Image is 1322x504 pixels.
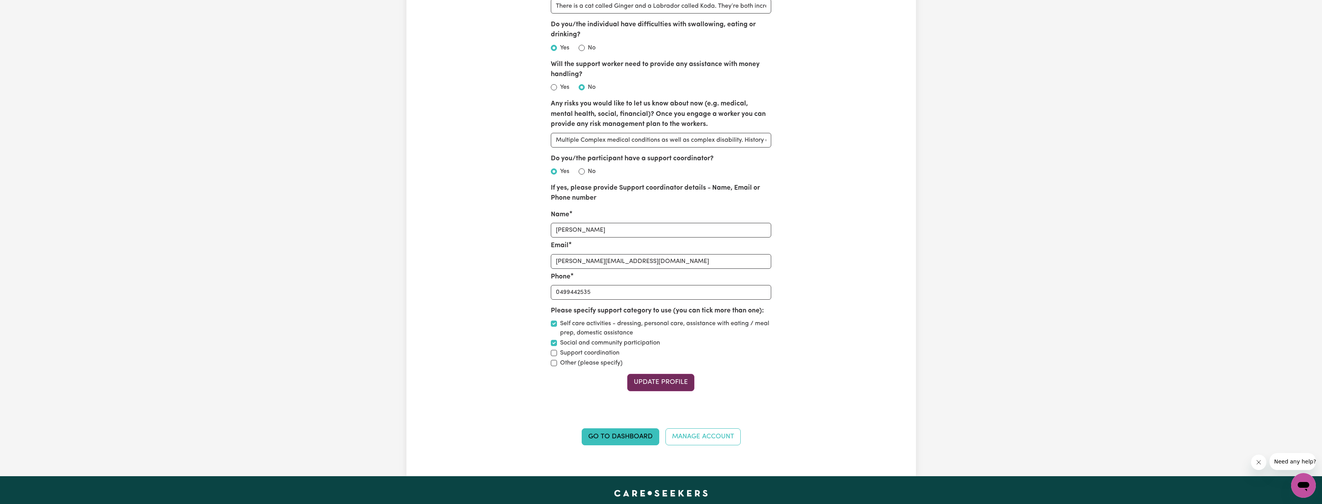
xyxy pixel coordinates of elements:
label: Any risks you would like to let us know about now (e.g. medical, mental health, social, financial... [551,99,771,129]
label: Yes [560,43,569,53]
label: No [588,43,596,53]
span: Need any help? [5,5,47,12]
iframe: Close message [1251,455,1266,470]
label: If yes, please provide Support coordinator details - Name, Email or Phone number [551,183,771,204]
label: Support coordination [560,348,620,358]
label: Email [551,241,569,251]
iframe: Message from company [1270,453,1316,470]
iframe: Button to launch messaging window [1291,473,1316,498]
label: Please specify support category to use (you can tick more than one): [551,306,764,316]
label: Other (please specify) [560,358,623,368]
a: Careseekers home page [614,490,708,496]
label: Self care activities - dressing, personal care, assistance with eating / meal prep, domestic assi... [560,319,771,338]
label: Will the support worker need to provide any assistance with money handling? [551,59,771,80]
label: Yes [560,83,569,92]
label: Phone [551,272,570,282]
input: e.g. 0410 821 981 [551,285,771,300]
label: Do you/the individual have difficulties with swallowing, eating or drinking? [551,20,771,40]
a: Go to Dashboard [582,428,659,445]
label: Social and community participation [560,338,660,348]
a: Manage Account [665,428,741,445]
input: e.g. Amber Smith [551,223,771,238]
label: Do you/the participant have a support coordinator? [551,154,714,164]
input: e.g. amber.smith@gmail.com [551,254,771,269]
button: Update Profile [627,374,694,391]
label: No [588,83,596,92]
label: Name [551,210,569,220]
label: No [588,167,596,176]
label: Yes [560,167,569,176]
